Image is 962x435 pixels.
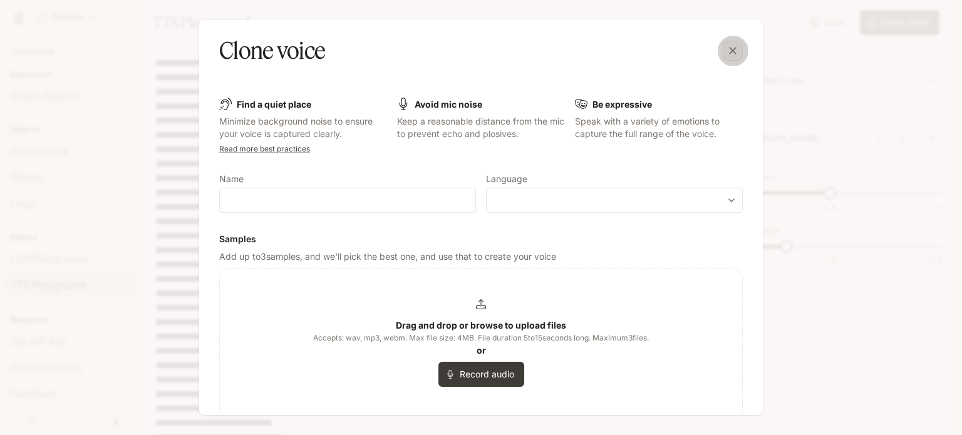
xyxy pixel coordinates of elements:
h5: Clone voice [219,35,325,66]
h6: Samples [219,233,743,245]
span: Accepts: wav, mp3, webm. Max file size: 4MB. File duration 5 to 15 seconds long. Maximum 3 files. [313,332,649,344]
b: Drag and drop or browse to upload files [396,320,566,330]
a: Read more best practices [219,144,310,153]
p: Add up to 3 samples, and we'll pick the best one, and use that to create your voice [219,250,743,263]
b: Avoid mic noise [415,99,482,110]
p: Speak with a variety of emotions to capture the full range of the voice. [575,115,743,140]
b: Be expressive [592,99,652,110]
p: Keep a reasonable distance from the mic to prevent echo and plosives. [397,115,565,140]
p: Name [219,175,244,183]
p: Language [486,175,527,183]
div: ​ [487,194,742,207]
b: Find a quiet place [237,99,311,110]
b: or [477,345,486,356]
p: Minimize background noise to ensure your voice is captured clearly. [219,115,387,140]
button: Record audio [438,362,524,387]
